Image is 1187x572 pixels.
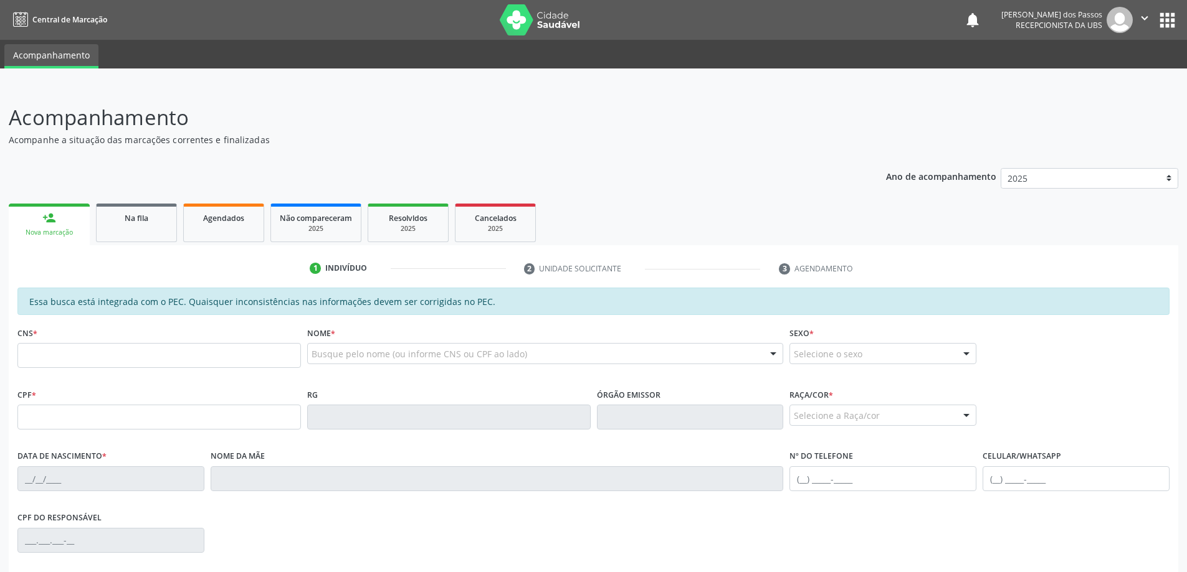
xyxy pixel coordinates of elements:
[9,9,107,30] a: Central de Marcação
[464,224,527,233] div: 2025
[789,447,853,466] label: Nº do Telefone
[32,14,107,25] span: Central de Marcação
[789,324,814,343] label: Sexo
[325,263,367,274] div: Indivíduo
[17,324,37,343] label: CNS
[17,466,204,491] input: __/__/____
[125,213,148,223] span: Na fila
[17,288,1170,315] div: Essa busca está integrada com o PEC. Quaisquer inconsistências nas informações devem ser corrigid...
[1156,9,1178,31] button: apps
[9,102,827,133] p: Acompanhamento
[280,224,352,233] div: 2025
[794,347,862,360] span: Selecione o sexo
[211,447,265,466] label: Nome da mãe
[1016,20,1102,30] span: Recepcionista da UBS
[17,228,81,237] div: Nova marcação
[17,447,107,466] label: Data de nascimento
[9,133,827,146] p: Acompanhe a situação das marcações correntes e finalizadas
[983,466,1170,491] input: (__) _____-_____
[983,447,1061,466] label: Celular/WhatsApp
[1133,7,1156,33] button: 
[280,213,352,223] span: Não compareceram
[886,168,996,184] p: Ano de acompanhamento
[1107,7,1133,33] img: img
[17,528,204,553] input: ___.___.___-__
[307,324,335,343] label: Nome
[794,409,880,422] span: Selecione a Raça/cor
[475,213,517,223] span: Cancelados
[1138,11,1151,25] i: 
[4,44,98,68] a: Acompanhamento
[1001,9,1102,20] div: [PERSON_NAME] dos Passos
[312,347,527,360] span: Busque pelo nome (ou informe CNS ou CPF ao lado)
[389,213,427,223] span: Resolvidos
[17,385,36,405] label: CPF
[964,11,981,29] button: notifications
[789,385,833,405] label: Raça/cor
[789,466,976,491] input: (__) _____-_____
[17,509,102,528] label: CPF do responsável
[307,385,318,405] label: RG
[377,224,439,233] div: 2025
[203,213,244,223] span: Agendados
[310,263,321,274] div: 1
[597,385,660,405] label: Órgão emissor
[42,211,56,225] div: person_add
